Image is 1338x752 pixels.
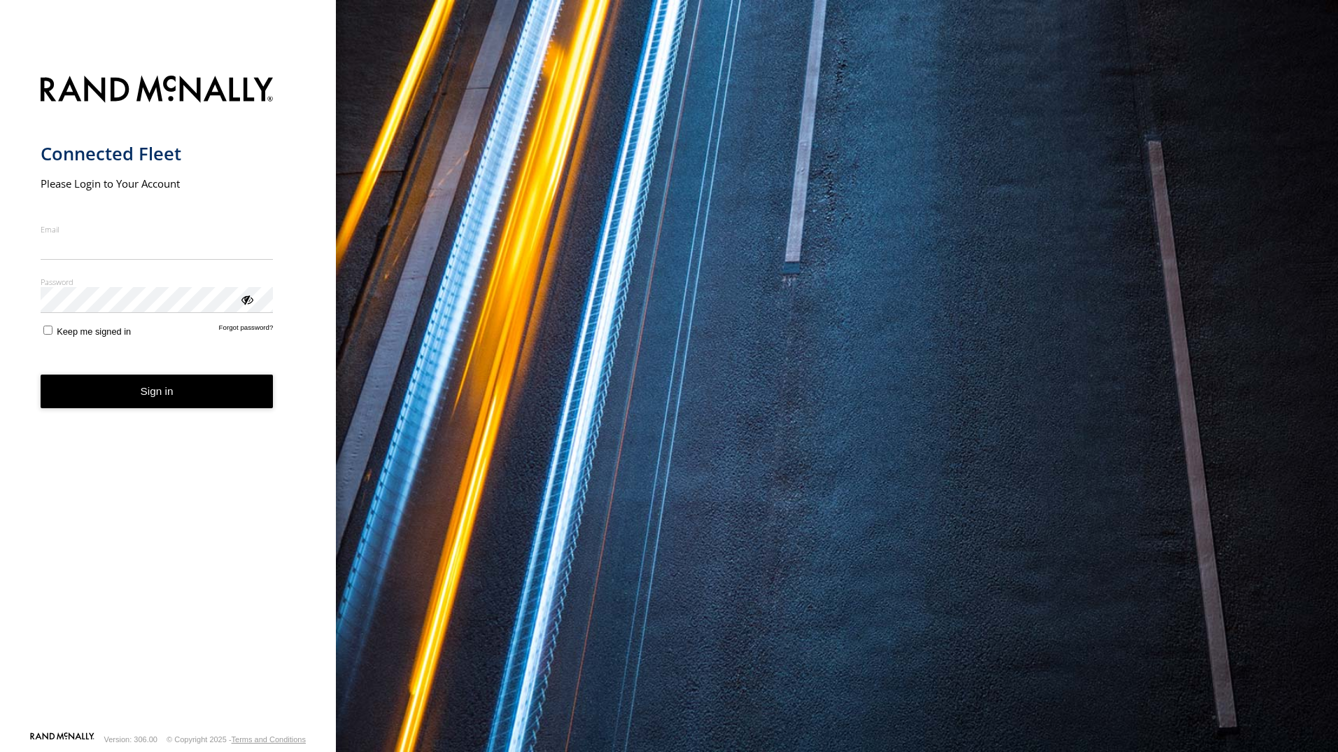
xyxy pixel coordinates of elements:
[41,224,274,235] label: Email
[239,292,253,306] div: ViewPassword
[41,73,274,109] img: Rand McNally
[167,735,306,744] div: © Copyright 2025 -
[104,735,157,744] div: Version: 306.00
[41,142,274,165] h1: Connected Fleet
[57,326,131,337] span: Keep me signed in
[41,277,274,287] label: Password
[30,732,94,746] a: Visit our Website
[232,735,306,744] a: Terms and Conditions
[41,176,274,190] h2: Please Login to Your Account
[41,375,274,409] button: Sign in
[219,323,274,337] a: Forgot password?
[43,326,52,335] input: Keep me signed in
[41,67,296,731] form: main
